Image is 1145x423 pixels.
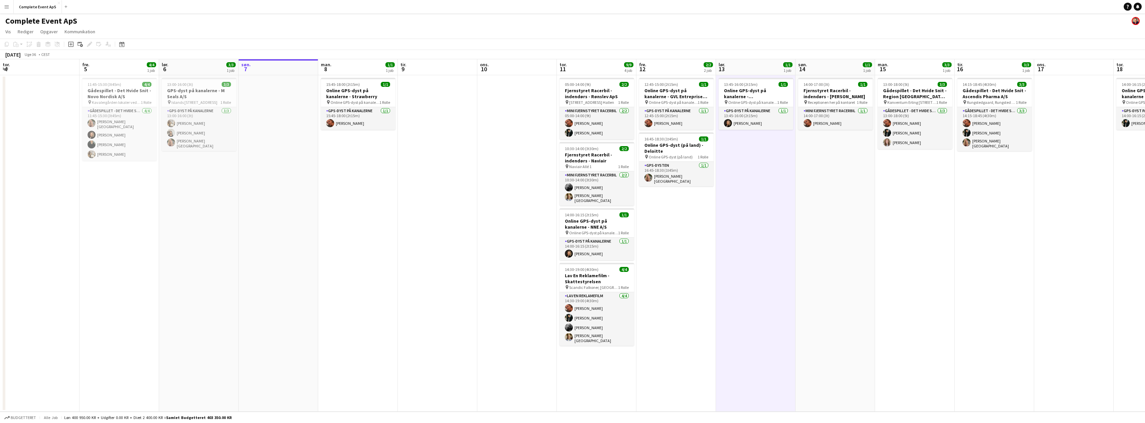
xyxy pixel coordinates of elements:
[560,88,634,100] h3: Fjernstyret Racerbil - indendørs - Rønslev ApS
[649,154,693,159] span: Online GPS-dyst (på land)
[2,65,10,73] span: 4
[321,107,395,130] app-card-role: GPS-dyst på kanalerne1/115:45-18:00 (2t15m)[PERSON_NAME]
[957,107,1032,151] app-card-role: Gådespillet - Det Hvide Snit3/314:15-18:45 (4t30m)[PERSON_NAME][PERSON_NAME][PERSON_NAME][GEOGRAP...
[141,100,151,105] span: 1 Rolle
[38,27,61,36] a: Opgaver
[784,68,792,73] div: 1 job
[565,267,598,272] span: 14:30-19:00 (4t30m)
[560,142,634,206] app-job-card: 10:30-14:00 (3t30m)2/2Fjernstyret Racerbil - indendørs - Naviair Naviair Allé 11 RolleMini Fjerns...
[5,16,77,26] h1: Complete Event ApS
[699,82,708,87] span: 1/1
[644,136,678,141] span: 16:45-18:30 (1t45m)
[386,68,394,73] div: 1 job
[321,78,395,130] app-job-card: 15:45-18:00 (2t15m)1/1Online GPS-dyst på kanalerne - Strawberry Online GPS-dyst på kanalerne1 Rol...
[480,62,489,68] span: ons.
[957,78,1032,151] app-job-card: 14:15-18:45 (4t30m)3/3Gådespillet - Det Hvide Snit - Ascendis Pharma A/S Rungstedgaard, Rungsted ...
[560,263,634,346] app-job-card: 14:30-19:00 (4t30m)4/4Lav En Reklamefilm - Skattestyrelsen Scandic Falkoner, [GEOGRAPHIC_DATA]1 R...
[649,100,698,105] span: Online GPS-dyst på kanalerne
[40,29,58,35] span: Opgaver
[82,78,157,161] app-job-card: 11:45-15:30 (3t45m)4/4Gådespillet - Det Hvide Snit - Novo Nordisk A/S Kavalergården lokaler ved s...
[704,62,713,67] span: 2/2
[619,82,629,87] span: 2/2
[18,29,34,35] span: Rediger
[887,100,936,105] span: Konventum Erling [STREET_ADDRESS]
[878,62,888,68] span: man.
[719,78,793,130] div: 13:45-16:00 (2t15m)1/1Online GPS-dyst på kanalerne - [GEOGRAPHIC_DATA] Online GPS-dyst på kanaler...
[220,100,231,105] span: 1 Rolle
[565,212,598,217] span: 14:00-16:15 (2t15m)
[863,62,872,67] span: 1/1
[728,100,777,105] span: Online GPS-dyst på kanalerne
[639,107,714,130] app-card-role: GPS-dyst på kanalerne1/112:45-15:00 (2t15m)[PERSON_NAME]
[779,82,788,87] span: 1/1
[88,82,121,87] span: 11:45-15:30 (3t45m)
[724,82,758,87] span: 13:45-16:00 (2t15m)
[147,68,156,73] div: 1 job
[878,88,952,100] h3: Gådespillet - Det Hvide Snit - Region [GEOGRAPHIC_DATA] - CIMT - Digital Regulering
[82,62,90,68] span: fre.
[5,29,11,35] span: Vis
[639,78,714,130] app-job-card: 12:45-15:00 (2t15m)1/1Online GPS-dyst på kanalerne - GVL Entreprise A/S Online GPS-dyst på kanale...
[3,62,10,68] span: tor.
[963,82,996,87] span: 14:15-18:45 (4t30m)
[883,82,909,87] span: 13:00-18:00 (5t)
[560,107,634,139] app-card-role: Mini Fjernstyret Racerbil2/205:00-14:00 (9t)[PERSON_NAME][PERSON_NAME]
[878,107,952,149] app-card-role: Gådespillet - Det Hvide Snit3/313:00-18:00 (5t)[PERSON_NAME][PERSON_NAME][PERSON_NAME]
[162,78,236,151] app-job-card: 13:00-16:00 (3t)3/3GPS-dyst på kanalerne - M Seals A/S Islands [STREET_ADDRESS]1 RolleGPS-dyst på...
[644,82,678,87] span: 12:45-15:00 (2t15m)
[320,65,332,73] span: 8
[957,88,1032,100] h3: Gådespillet - Det Hvide Snit - Ascendis Pharma A/S
[639,62,646,68] span: fre.
[321,62,332,68] span: man.
[240,65,251,73] span: 7
[321,88,395,100] h3: Online GPS-dyst på kanalerne - Strawberry
[1022,68,1031,73] div: 1 job
[3,27,14,36] a: Vis
[162,62,168,68] span: lør.
[3,414,37,421] button: Budgetteret
[639,162,714,186] app-card-role: GPS-dysten1/116:45-18:30 (1t45m)[PERSON_NAME][GEOGRAPHIC_DATA]
[699,136,708,141] span: 1/1
[565,146,598,151] span: 10:30-14:00 (3t30m)
[560,78,634,139] app-job-card: 05:00-14:00 (9t)2/2Fjernstyret Racerbil - indendørs - Rønslev ApS [STREET_ADDRESS] Hallen1 RolleM...
[1017,82,1027,87] span: 3/3
[560,218,634,230] h3: Online GPS-dyst på kanalerne - NNE A/S
[14,0,62,13] button: Complete Event ApS
[704,68,713,73] div: 2 job
[22,52,39,57] span: Uge 36
[65,29,95,35] span: Kommunikation
[400,62,406,68] span: tir.
[857,100,867,105] span: 1 Rolle
[719,107,793,130] app-card-role: GPS-dyst på kanalerne1/113:45-16:00 (2t15m)[PERSON_NAME]
[1037,62,1046,68] span: ons.
[719,62,725,68] span: lør.
[331,100,379,105] span: Online GPS-dyst på kanalerne
[639,88,714,100] h3: Online GPS-dyst på kanalerne - GVL Entreprise A/S
[858,82,867,87] span: 1/1
[639,132,714,186] app-job-card: 16:45-18:30 (1t45m)1/1Online GPS-dyst (på land) - Deloitte Online GPS-dyst (på land)1 RolleGPS-dy...
[808,100,855,105] span: Receptionen her på kontoret
[1016,100,1027,105] span: 1 Rolle
[618,100,629,105] span: 1 Rolle
[11,415,36,420] span: Budgetteret
[560,208,634,260] div: 14:00-16:15 (2t15m)1/1Online GPS-dyst på kanalerne - NNE A/S Online GPS-dyst på kanalerne1 RolleG...
[619,212,629,217] span: 1/1
[1132,17,1140,25] app-user-avatar: Christian Brøckner
[227,68,235,73] div: 1 job
[878,78,952,149] app-job-card: 13:00-18:00 (5t)3/3Gådespillet - Det Hvide Snit - Region [GEOGRAPHIC_DATA] - CIMT - Digital Regul...
[167,82,193,87] span: 13:00-16:00 (3t)
[798,78,873,130] div: 14:00-17:00 (3t)1/1Fjernstyret Racerbil - indendørs - [PERSON_NAME] Receptionen her på kontoret1 ...
[619,146,629,151] span: 2/2
[82,88,157,100] h3: Gådespillet - Det Hvide Snit - Novo Nordisk A/S
[956,65,963,73] span: 16
[698,100,708,105] span: 1 Rolle
[618,164,629,169] span: 1 Rolle
[142,82,151,87] span: 4/4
